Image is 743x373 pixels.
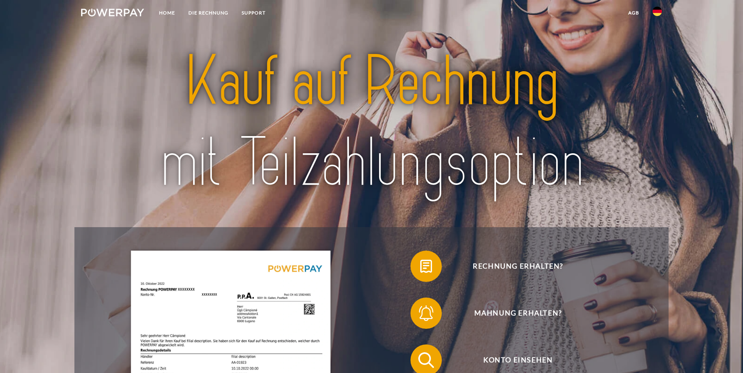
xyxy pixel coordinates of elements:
img: logo-powerpay-white.svg [81,9,144,16]
img: de [653,7,662,16]
a: SUPPORT [235,6,272,20]
button: Mahnung erhalten? [410,298,614,329]
img: qb_bell.svg [416,303,436,323]
a: DIE RECHNUNG [182,6,235,20]
img: qb_bill.svg [416,256,436,276]
button: Rechnung erhalten? [410,251,614,282]
img: qb_search.svg [416,350,436,370]
span: Mahnung erhalten? [422,298,614,329]
span: Rechnung erhalten? [422,251,614,282]
img: title-powerpay_de.svg [110,37,633,208]
a: agb [622,6,646,20]
a: Home [152,6,182,20]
